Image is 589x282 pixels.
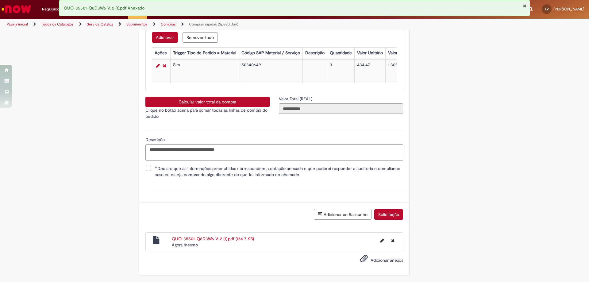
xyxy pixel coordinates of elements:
[553,6,584,12] span: [PERSON_NAME]
[385,60,425,83] td: 1.303,41
[371,257,403,263] span: Adicionar anexos
[155,166,157,168] span: Obrigatório Preenchido
[354,60,385,83] td: 434,47
[523,3,527,8] button: Fechar Notificação
[41,22,74,27] a: Todos os Catálogos
[145,137,166,142] span: Descrição
[42,6,64,12] span: Requisições
[279,96,314,102] label: Somente leitura - Valor Total (REAL)
[170,60,239,83] td: Sim
[545,7,549,11] span: TV
[126,22,148,27] a: Suprimentos
[172,236,254,241] a: QUO-35501-Q8D3W6 V. 2 (1).pdf (166.7 KB)
[327,60,354,83] td: 3
[170,48,239,59] th: Trigger Tipo de Pedido = Material
[87,22,113,27] a: Service Catalog
[155,62,161,69] a: Editar Linha 1
[183,32,218,43] button: Remove all rows for Lista de Itens
[161,22,176,27] a: Compras
[314,209,371,220] button: Adicionar ao Rascunho
[145,107,270,119] p: Clique no botão acima para somar todas as linhas de compra do pedido.
[374,209,403,220] button: Solicitação
[152,32,178,43] button: Add a row for Lista de Itens
[327,48,354,59] th: Quantidade
[1,3,32,15] img: ServiceNow
[189,22,238,27] a: Compras rápidas (Speed Buy)
[64,5,144,11] span: QUO-35501-Q8D3W6 V. 2 (1).pdf Anexado
[302,48,327,59] th: Descrição
[385,48,425,59] th: Valor Total Moeda
[239,60,302,83] td: 50340649
[7,22,28,27] a: Página inicial
[152,48,170,59] th: Ações
[239,48,302,59] th: Código SAP Material / Serviço
[155,165,403,178] span: Declaro que as informações preenchidas correspondem a cotação anexada e que poderei responder a a...
[354,48,385,59] th: Valor Unitário
[279,103,403,114] input: Valor Total (REAL)
[172,242,198,248] time: 01/09/2025 10:30:57
[172,242,198,248] span: Agora mesmo
[161,62,168,69] a: Remover linha 1
[377,236,388,245] button: Editar nome de arquivo QUO-35501-Q8D3W6 V. 2 (1).pdf
[145,97,270,107] button: Calcular valor total da compra
[387,236,398,245] button: Excluir QUO-35501-Q8D3W6 V. 2 (1).pdf
[145,144,403,161] textarea: Descrição
[358,253,369,267] button: Adicionar anexos
[5,19,388,30] ul: Trilhas de página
